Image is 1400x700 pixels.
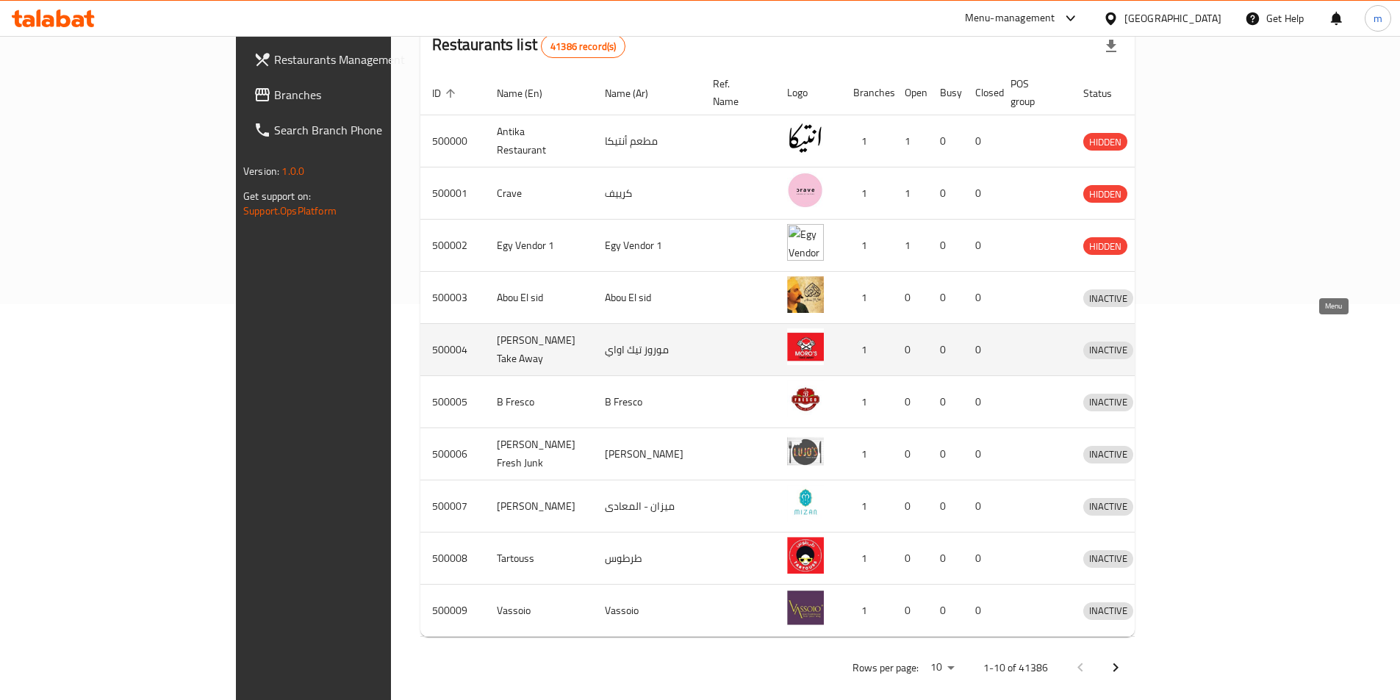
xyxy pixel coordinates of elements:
img: Lujo's Fresh Junk [787,433,824,469]
button: Next page [1098,650,1133,685]
div: Menu-management [965,10,1055,27]
div: HIDDEN [1083,133,1127,151]
td: 0 [963,272,999,324]
th: Branches [841,71,893,115]
td: 0 [928,167,963,220]
th: Closed [963,71,999,115]
td: 0 [893,272,928,324]
td: 1 [841,376,893,428]
td: 1 [841,220,893,272]
td: 1 [841,480,893,533]
span: INACTIVE [1083,394,1133,411]
div: HIDDEN [1083,185,1127,203]
td: 0 [893,376,928,428]
a: Branches [242,77,470,112]
span: m [1374,10,1382,26]
div: Total records count [541,35,625,58]
img: Tartouss [787,537,824,574]
span: 41386 record(s) [542,40,625,54]
span: INACTIVE [1083,342,1133,358]
span: Version: [243,162,279,181]
td: 0 [963,533,999,585]
td: 0 [893,324,928,376]
span: INACTIVE [1083,290,1133,307]
td: 0 [963,167,999,220]
img: Antika Restaurant [787,120,824,156]
td: 0 [963,428,999,480]
span: INACTIVE [1083,498,1133,515]
span: HIDDEN [1083,238,1127,255]
th: Open [893,71,928,115]
span: Name (En) [497,84,561,102]
h2: Restaurants list [432,34,626,58]
td: 0 [963,480,999,533]
span: INACTIVE [1083,602,1133,619]
td: 1 [893,115,928,167]
span: HIDDEN [1083,134,1127,151]
td: مطعم أنتيكا [593,115,701,167]
td: 0 [928,428,963,480]
td: 0 [963,324,999,376]
span: HIDDEN [1083,186,1127,203]
td: ميزان - المعادى [593,480,701,533]
img: B Fresco [787,380,824,417]
th: Busy [928,71,963,115]
td: Crave [485,167,593,220]
td: [PERSON_NAME] Fresh Junk [485,428,593,480]
td: Vassoio [485,585,593,637]
td: 0 [928,324,963,376]
div: INACTIVE [1083,498,1133,516]
div: Rows per page: [925,657,960,679]
td: Antika Restaurant [485,115,593,167]
td: 0 [893,428,928,480]
td: 1 [841,115,893,167]
span: Status [1083,84,1131,102]
td: Egy Vendor 1 [593,220,701,272]
td: 0 [928,220,963,272]
td: 0 [893,533,928,585]
a: Search Branch Phone [242,112,470,148]
a: Support.OpsPlatform [243,201,337,220]
td: طرطوس [593,533,701,585]
td: 0 [893,585,928,637]
img: Moro's Take Away [787,328,824,365]
td: Vassoio [593,585,701,637]
td: [PERSON_NAME] Take Away [485,324,593,376]
td: 1 [893,220,928,272]
img: Egy Vendor 1 [787,224,824,261]
td: كرييف [593,167,701,220]
span: Ref. Name [713,75,758,110]
span: POS group [1010,75,1054,110]
span: INACTIVE [1083,550,1133,567]
div: INACTIVE [1083,550,1133,568]
img: Vassoio [787,589,824,626]
td: 0 [928,585,963,637]
td: Abou El sid [593,272,701,324]
td: [PERSON_NAME] [593,428,701,480]
td: B Fresco [485,376,593,428]
span: INACTIVE [1083,446,1133,463]
td: 1 [893,167,928,220]
td: 0 [928,115,963,167]
td: Tartouss [485,533,593,585]
a: Restaurants Management [242,42,470,77]
span: Search Branch Phone [274,121,458,139]
td: 1 [841,272,893,324]
td: 0 [928,376,963,428]
td: موروز تيك اواي [593,324,701,376]
td: 1 [841,428,893,480]
td: 0 [963,376,999,428]
td: Abou El sid [485,272,593,324]
td: 1 [841,533,893,585]
div: [GEOGRAPHIC_DATA] [1124,10,1221,26]
div: INACTIVE [1083,394,1133,411]
th: Logo [775,71,841,115]
td: 0 [963,115,999,167]
p: Rows per page: [852,659,919,677]
p: 1-10 of 41386 [983,659,1048,677]
td: 1 [841,324,893,376]
td: Egy Vendor 1 [485,220,593,272]
td: 0 [963,220,999,272]
div: INACTIVE [1083,446,1133,463]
